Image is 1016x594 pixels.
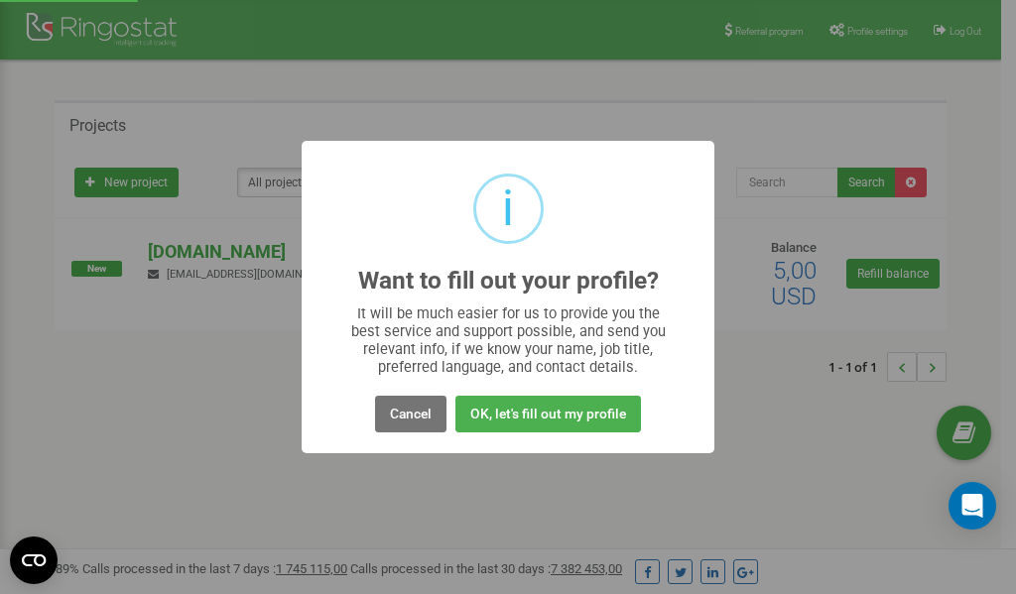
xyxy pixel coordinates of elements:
div: i [502,177,514,241]
button: OK, let's fill out my profile [455,396,641,432]
h2: Want to fill out your profile? [358,268,659,295]
div: It will be much easier for us to provide you the best service and support possible, and send you ... [341,304,676,376]
button: Open CMP widget [10,536,58,584]
button: Cancel [375,396,446,432]
div: Open Intercom Messenger [949,482,996,530]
